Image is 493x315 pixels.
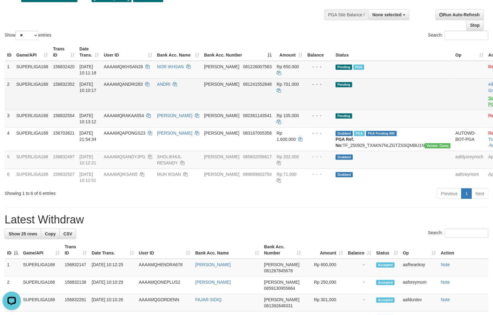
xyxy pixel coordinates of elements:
td: SUPERLIGA168 [14,127,51,151]
span: CSV [63,231,72,236]
td: 3 [5,110,14,127]
button: None selected [369,10,409,20]
span: Copy 081241552848 to clipboard [243,82,272,87]
td: TF_250929_TXAKN7NLZGTZSSQMBU1N [333,127,453,151]
a: Note [441,262,450,267]
td: 156832138 [62,277,89,294]
td: AUTOWD-BOT-PGA [453,127,486,151]
span: AAAAMQRAKAA554 [104,113,144,118]
span: Accepted [376,280,395,285]
a: Note [441,280,450,285]
td: 1 [5,61,14,79]
div: - - - [307,154,331,160]
td: 6 [5,168,14,186]
span: Rp 202.000 [277,154,299,159]
th: Game/API: activate to sort column ascending [14,43,51,61]
td: [DATE] 10:12:25 [89,259,136,277]
span: Accepted [376,262,395,268]
a: NOR IKHSAN [157,64,184,69]
span: Marked by aafchhiseyha [354,131,365,136]
span: Copy 083167005358 to clipboard [243,131,272,136]
th: Game/API: activate to sort column ascending [21,241,62,259]
span: [PERSON_NAME] [204,172,239,177]
span: Rp 1.600.000 [277,131,296,142]
a: Note [441,297,450,302]
div: - - - [307,81,331,87]
a: Stop [466,20,484,30]
td: - [345,259,374,277]
td: 5 [5,151,14,168]
td: Rp 600,000 [303,259,345,277]
span: [DATE] 21:54:34 [80,131,97,142]
span: PGA [353,65,364,70]
span: 156832527 [53,172,75,177]
th: Amount: activate to sort column ascending [303,241,345,259]
td: SUPERLIGA168 [14,61,51,79]
td: SUPERLIGA168 [21,259,62,277]
span: Rp 71.000 [277,172,297,177]
span: AAAAMQIKHSAN26 [104,64,143,69]
td: SUPERLIGA168 [14,110,51,127]
label: Show entries [5,31,51,40]
span: Accepted [376,297,395,303]
span: [PERSON_NAME] [264,280,299,285]
span: [DATE] 10:10:17 [80,82,97,93]
th: Status [333,43,453,61]
td: 1 [5,259,21,277]
td: SUPERLIGA168 [21,277,62,294]
span: [PERSON_NAME] [264,297,299,302]
span: Copy 081392648331 to clipboard [264,303,293,308]
a: FAJAR SIDIQ [195,297,222,302]
th: Status: activate to sort column ascending [374,241,400,259]
a: [PERSON_NAME] [157,113,192,118]
th: Bank Acc. Name: activate to sort column ascending [155,43,202,61]
th: Date Trans.: activate to sort column ascending [77,43,101,61]
input: Search: [445,31,488,40]
span: 156832554 [53,113,75,118]
td: Rp 301,000 [303,294,345,312]
th: Bank Acc. Number: activate to sort column ascending [262,241,303,259]
th: ID: activate to sort column descending [5,241,21,259]
td: [DATE] 10:10:29 [89,277,136,294]
span: PGA Pending [366,131,397,136]
label: Search: [428,31,488,40]
th: Op: activate to sort column ascending [453,43,486,61]
div: - - - [307,171,331,177]
span: 156832420 [53,64,75,69]
th: Bank Acc. Number: activate to sort column descending [202,43,274,61]
span: Rp 105.000 [277,113,299,118]
th: Action [438,241,488,259]
td: Rp 250,000 [303,277,345,294]
a: [PERSON_NAME] [157,131,192,136]
span: [PERSON_NAME] [204,82,239,87]
a: MUH IKSAN [157,172,181,177]
span: [PERSON_NAME] [204,113,239,118]
span: AAAAMQSANDYJPG [104,154,145,159]
a: CSV [59,229,76,239]
a: SHOLIKHUL RESANDY [157,154,181,165]
div: - - - [307,130,331,136]
td: 156832147 [62,259,89,277]
span: Pending [336,65,352,70]
td: - [345,277,374,294]
th: Date Trans.: activate to sort column ascending [89,241,136,259]
span: Copy 081226007583 to clipboard [243,64,272,69]
td: 4 [5,127,14,151]
span: Copy 082361143541 to clipboard [243,113,272,118]
span: AAAAMQANDRI283 [104,82,143,87]
td: aafsreymom [453,168,486,186]
span: AAAAMQIKSAN5 [104,172,138,177]
span: Vendor URL: https://trx31.1velocity.biz [425,143,451,148]
a: ANDRI [157,82,171,87]
th: Amount: activate to sort column ascending [274,43,305,61]
span: Pending [336,82,352,87]
span: [PERSON_NAME] [204,154,239,159]
span: 156832497 [53,154,75,159]
a: Next [471,188,488,199]
th: Bank Acc. Name: activate to sort column ascending [193,241,262,259]
th: User ID: activate to sort column ascending [101,43,155,61]
span: [DATE] 10:11:18 [80,64,97,75]
th: Balance: activate to sort column ascending [345,241,374,259]
td: SUPERLIGA168 [14,78,51,110]
td: - [345,294,374,312]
